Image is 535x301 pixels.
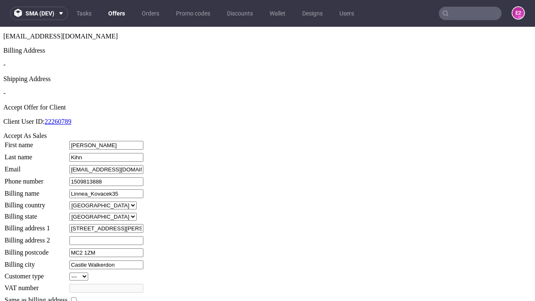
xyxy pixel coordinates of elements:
[4,221,68,231] td: Billing postcode
[4,233,68,243] td: Billing city
[4,245,68,254] td: Customer type
[3,105,532,113] div: Accept As Sales
[297,7,328,20] a: Designs
[4,174,68,183] td: Billing country
[4,197,68,207] td: Billing address 1
[4,209,68,219] td: Billing address 2
[25,10,54,16] span: sma (dev)
[265,7,290,20] a: Wallet
[222,7,258,20] a: Discounts
[4,162,68,172] td: Billing name
[4,269,68,278] td: Same as billing address
[171,7,215,20] a: Promo codes
[4,257,68,266] td: VAT number
[3,63,5,70] span: -
[3,20,532,28] div: Billing Address
[45,91,71,98] a: 22260789
[3,6,118,13] span: [EMAIL_ADDRESS][DOMAIN_NAME]
[3,48,532,56] div: Shipping Address
[10,7,68,20] button: sma (dev)
[4,114,68,123] td: First name
[4,126,68,135] td: Last name
[512,7,524,19] figcaption: e2
[71,7,97,20] a: Tasks
[4,138,68,148] td: Email
[3,77,532,84] div: Accept Offer for Client
[4,150,68,160] td: Phone number
[3,34,5,41] span: -
[137,7,164,20] a: Orders
[4,186,68,194] td: Billing state
[3,91,532,99] p: Client User ID:
[103,7,130,20] a: Offers
[334,7,359,20] a: Users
